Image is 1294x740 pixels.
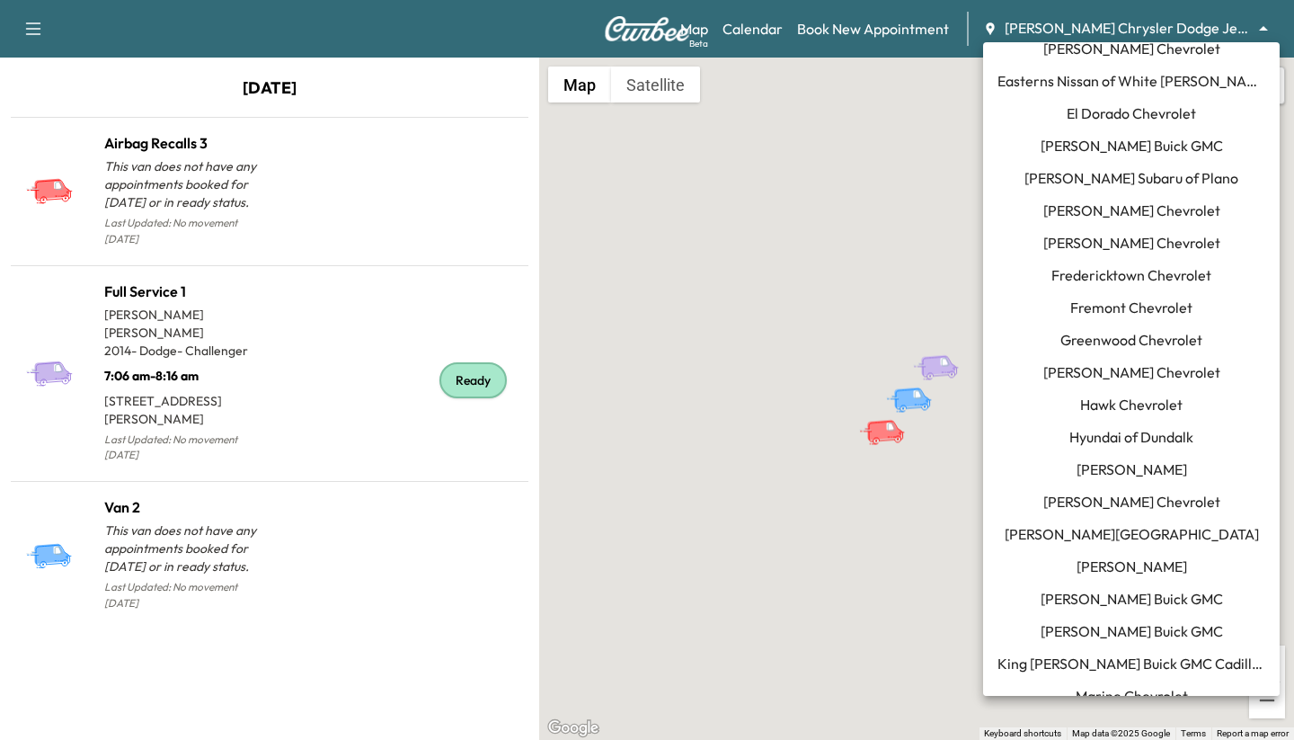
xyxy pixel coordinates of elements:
span: [PERSON_NAME] [1077,459,1187,480]
span: Greenwood Chevrolet [1060,329,1202,351]
span: King [PERSON_NAME] Buick GMC Cadillac [997,653,1265,674]
span: Fremont Chevrolet [1070,297,1192,318]
span: Hyundai of Dundalk [1069,426,1193,448]
span: [PERSON_NAME][GEOGRAPHIC_DATA] [1005,523,1259,545]
span: Hawk Chevrolet [1080,394,1183,415]
span: Fredericktown Chevrolet [1051,264,1211,286]
span: [PERSON_NAME] Subaru of Plano [1024,167,1238,189]
span: [PERSON_NAME] Chevrolet [1043,38,1220,59]
span: [PERSON_NAME] Buick GMC [1041,135,1223,156]
span: Marine Chevrolet [1076,685,1188,707]
span: [PERSON_NAME] Buick GMC [1041,620,1223,642]
span: [PERSON_NAME] Chevrolet [1043,361,1220,383]
span: [PERSON_NAME] Buick GMC [1041,588,1223,610]
span: Easterns Nissan of White [PERSON_NAME] [997,70,1265,92]
span: El Dorado Chevrolet [1067,103,1196,124]
span: [PERSON_NAME] Chevrolet [1043,200,1220,221]
span: [PERSON_NAME] Chevrolet [1043,232,1220,254]
span: [PERSON_NAME] [1077,556,1187,577]
span: [PERSON_NAME] Chevrolet [1043,491,1220,513]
